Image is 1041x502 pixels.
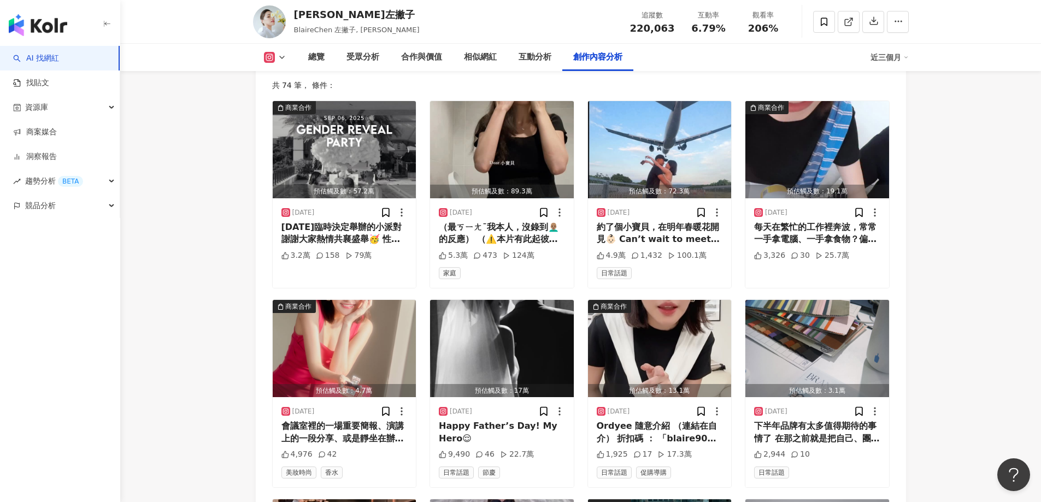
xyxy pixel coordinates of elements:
[791,250,810,261] div: 30
[745,101,889,198] img: post-image
[292,407,315,416] div: [DATE]
[281,420,408,445] div: 會議室裡的一場重要簡報、演講上的一段分享、或是靜坐在辦公桌前構思新企劃——經營公司，是一場長跑，有時需要果敢的決定，有時要溫柔地傾聽。而《MISS DIOR 極緻香精》，是我在這段旅程中的隱形夥...
[25,95,48,120] span: 資源庫
[597,449,628,460] div: 1,925
[500,449,534,460] div: 22.7萬
[464,51,497,64] div: 相似網紅
[691,23,725,34] span: 6.79%
[657,449,691,460] div: 17.3萬
[346,51,379,64] div: 受眾分析
[754,449,785,460] div: 2,944
[630,10,675,21] div: 追蹤數
[754,420,880,445] div: 下半年品牌有太多值得期待的事情了 在那之前就是把自己、團隊都忙得焦頭爛額🤣 猜猜看有哪些事要發生！！
[745,384,889,398] div: 預估觸及數：3.1萬
[294,26,420,34] span: BlaireChen 左撇子, [PERSON_NAME]
[318,449,337,460] div: 42
[519,51,551,64] div: 互動分析
[13,78,49,88] a: 找貼文
[475,449,495,460] div: 46
[13,127,57,138] a: 商案媒合
[754,221,880,246] div: 每天在繁忙的工作裡奔波，常常一手拿電腦、一手拿食物？偏偏又想把生活點滴都記下來。以前總覺得相機太笨重，就會懶得拍畫面也常錯過☹️直到入坑這台Insta360 GO Ultra 🪩 只有 53 克...
[430,300,574,397] img: post-image
[9,14,67,36] img: logo
[688,10,730,21] div: 互動率
[308,51,325,64] div: 總覽
[273,185,416,198] div: 預估觸及數：57.2萬
[631,250,662,261] div: 1,432
[439,221,565,246] div: （最ㄎㄧㄤˉ我本人，沒錄到👨🏽‍🦲的反應） （⚠️本片有此起彼落的尖叫聲） 回頭看前三個月我真的（長得）好狼狽🤭 順其自然懷上的寶貝👶🏻 我們都是非常幸運的人，面對這樣的緣份非常知足感恩🫶🏻 也...
[668,250,707,261] div: 100.1萬
[430,300,574,397] button: 預估觸及數：17萬
[430,101,574,198] button: 預估觸及數：89.3萬
[997,458,1030,491] iframe: Help Scout Beacon - Open
[745,101,889,198] button: 商業合作預估觸及數：19.1萬
[748,23,779,34] span: 206%
[503,250,534,261] div: 124萬
[13,53,59,64] a: searchAI 找網紅
[273,101,416,198] img: post-image
[281,449,313,460] div: 4,976
[588,101,732,198] button: 預估觸及數：72.3萬
[439,250,468,261] div: 5.3萬
[25,193,56,218] span: 競品分析
[630,22,675,34] span: 220,063
[588,384,732,398] div: 預估觸及數：13.1萬
[281,250,310,261] div: 3.2萬
[439,420,565,445] div: Happy Father’s Day! My Hero😌
[745,185,889,198] div: 預估觸及數：19.1萬
[597,250,626,261] div: 4.9萬
[430,185,574,198] div: 預估觸及數：89.3萬
[745,300,889,397] button: 預估觸及數：3.1萬
[253,5,286,38] img: KOL Avatar
[815,250,849,261] div: 25.7萬
[316,250,340,261] div: 158
[430,101,574,198] img: post-image
[573,51,622,64] div: 創作內容分析
[292,208,315,217] div: [DATE]
[597,466,632,479] span: 日常話題
[597,221,723,246] div: 約了個小寶貝，在明年春暖花開見👶🏻 Can’t wait to meet you in [DATE]!
[450,208,472,217] div: [DATE]
[273,300,416,397] img: post-image
[588,101,732,198] img: post-image
[321,466,343,479] span: 香水
[439,267,461,279] span: 家庭
[285,102,311,113] div: 商業合作
[281,466,316,479] span: 美妝時尚
[13,178,21,185] span: rise
[597,267,632,279] span: 日常話題
[608,407,630,416] div: [DATE]
[13,151,57,162] a: 洞察報告
[473,250,497,261] div: 473
[597,420,723,445] div: Ordyee 隨意介紹 （連結在自介） 折扣碼 ： 「blaire90」滿千9折+免運
[745,300,889,397] img: post-image
[765,407,787,416] div: [DATE]
[588,300,732,397] button: 商業合作預估觸及數：13.1萬
[588,300,732,397] img: post-image
[294,8,420,21] div: [PERSON_NAME]左撇子
[439,466,474,479] span: 日常話題
[633,449,652,460] div: 17
[450,407,472,416] div: [DATE]
[636,466,671,479] span: 促購導購
[601,301,627,312] div: 商業合作
[758,102,784,113] div: 商業合作
[273,300,416,397] button: 商業合作預估觸及數：4.7萬
[345,250,372,261] div: 79萬
[272,81,890,90] div: 共 74 筆 ， 條件：
[273,101,416,198] button: 商業合作預估觸及數：57.2萬
[754,250,785,261] div: 3,326
[430,384,574,398] div: 預估觸及數：17萬
[871,49,909,66] div: 近三個月
[25,169,83,193] span: 趨勢分析
[743,10,784,21] div: 觀看率
[791,449,810,460] div: 10
[478,466,500,479] span: 節慶
[608,208,630,217] div: [DATE]
[281,221,408,246] div: [DATE]臨時決定舉辦的小派對 謝謝大家熱情共襄盛舉🥳 性別揭曉：我們用最特別的「空拍機」 👨🏽‍🦲親自飛上天空揭曉 場地是妹妹家超美😍 影片是 @monstercokestudio 最強快拍...
[588,185,732,198] div: 預估觸及數：72.3萬
[58,176,83,187] div: BETA
[754,466,789,479] span: 日常話題
[765,208,787,217] div: [DATE]
[401,51,442,64] div: 合作與價值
